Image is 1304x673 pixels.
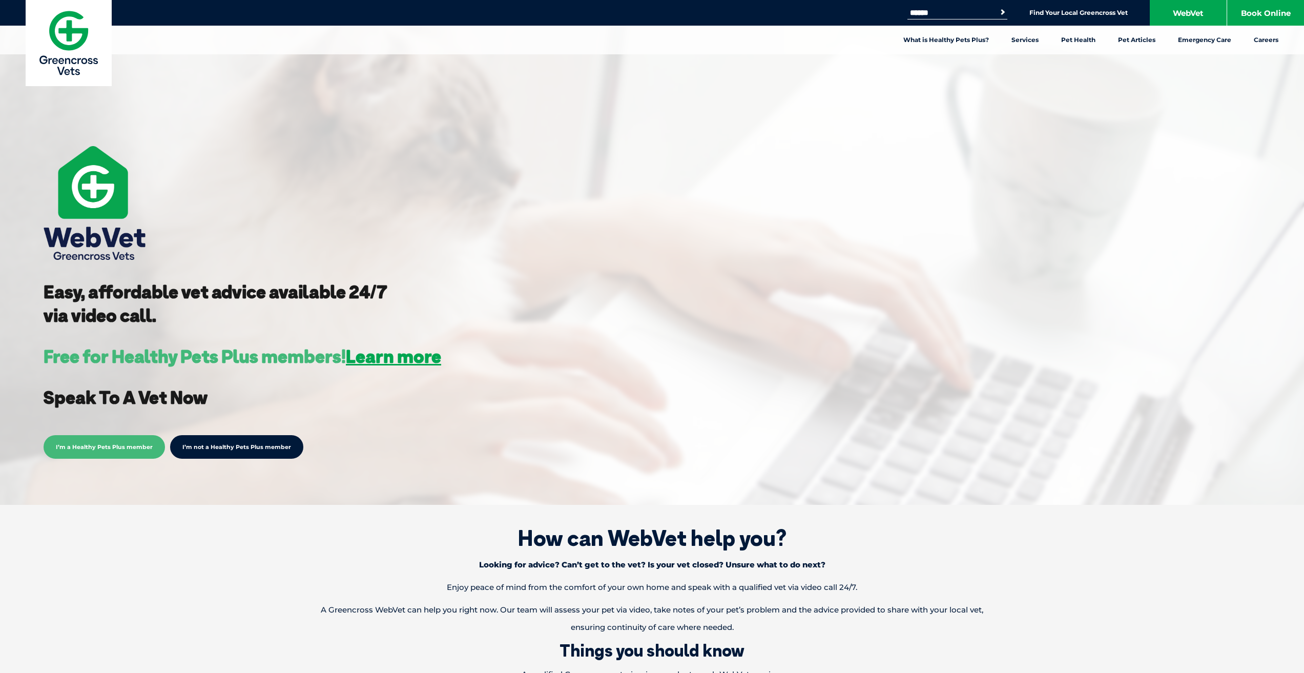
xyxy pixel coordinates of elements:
[346,345,441,368] a: Learn more
[143,579,1162,596] p: Enjoy peace of mind from the comfort of your own home and speak with a qualified vet via video ca...
[892,26,1000,54] a: What is Healthy Pets Plus?
[143,556,1162,574] p: Looking for advice? Can’t get to the vet? Is your vet closed? Unsure what to do next?
[1050,26,1107,54] a: Pet Health
[44,386,208,409] strong: Speak To A Vet Now
[15,641,1289,660] h2: Things you should know
[15,525,1289,551] h1: How can WebVet help you?
[44,348,441,365] h3: Free for Healthy Pets Plus members!
[1000,26,1050,54] a: Services
[44,280,387,327] strong: Easy, affordable vet advice available 24/7 via video call.
[998,7,1008,17] button: Search
[1243,26,1290,54] a: Careers
[1167,26,1243,54] a: Emergency Care
[1029,9,1128,17] a: Find Your Local Greencross Vet
[170,435,303,459] a: I’m not a Healthy Pets Plus member
[44,435,165,459] span: I’m a Healthy Pets Plus member
[143,601,1162,636] p: A Greencross WebVet can help you right now. Our team will assess your pet via video, take notes o...
[1107,26,1167,54] a: Pet Articles
[44,442,165,451] a: I’m a Healthy Pets Plus member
